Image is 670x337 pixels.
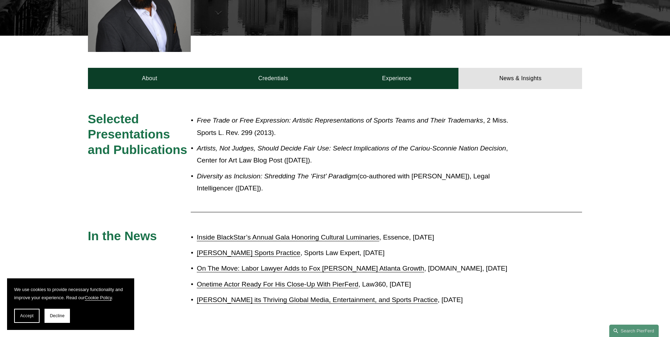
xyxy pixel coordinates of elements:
[609,325,659,337] a: Search this site
[197,262,520,275] p: , [DOMAIN_NAME], [DATE]
[88,229,157,243] span: In the News
[45,309,70,323] button: Decline
[7,278,134,330] section: Cookie banner
[197,117,483,124] em: Free Trade or Free Expression: Artistic Representations of Sports Teams and Their Trademarks
[88,68,212,89] a: About
[197,247,520,259] p: , Sports Law Expert, [DATE]
[197,294,520,306] p: , [DATE]
[197,280,358,288] a: Onetime Actor Ready For His Close-Up With PierFerd
[88,112,188,156] span: Selected Presentations and Publications
[85,295,112,300] a: Cookie Policy
[197,114,520,139] p: , 2 Miss. Sports L. Rev. 299 (2013).
[197,233,379,241] a: Inside BlackStar’s Annual Gala Honoring Cultural Luminaries
[50,313,65,318] span: Decline
[212,68,335,89] a: Credentials
[458,68,582,89] a: News & Insights
[20,313,34,318] span: Accept
[480,144,506,152] em: Decision
[335,68,459,89] a: Experience
[197,170,520,195] p: (co-authored with [PERSON_NAME]), Legal Intelligencer ([DATE]).
[197,142,520,167] p: , Center for Art Law Blog Post ([DATE]).
[197,172,357,180] em: Diversity as Inclusion: Shredding The ‘First’ Paradigm
[197,278,520,291] p: , Law360, [DATE]
[197,296,438,303] a: [PERSON_NAME] its Thriving Global Media, Entertainment, and Sports Practice
[14,285,127,302] p: We use cookies to provide necessary functionality and improve your experience. Read our .
[197,231,520,244] p: , Essence, [DATE]
[197,144,478,152] em: Artists, Not Judges, Should Decide Fair Use: Select Implications of the Cariou-Sconnie Nation
[14,309,40,323] button: Accept
[197,249,300,256] a: [PERSON_NAME] Sports Practice
[197,265,424,272] a: On The Move: Labor Lawyer Adds to Fox [PERSON_NAME] Atlanta Growth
